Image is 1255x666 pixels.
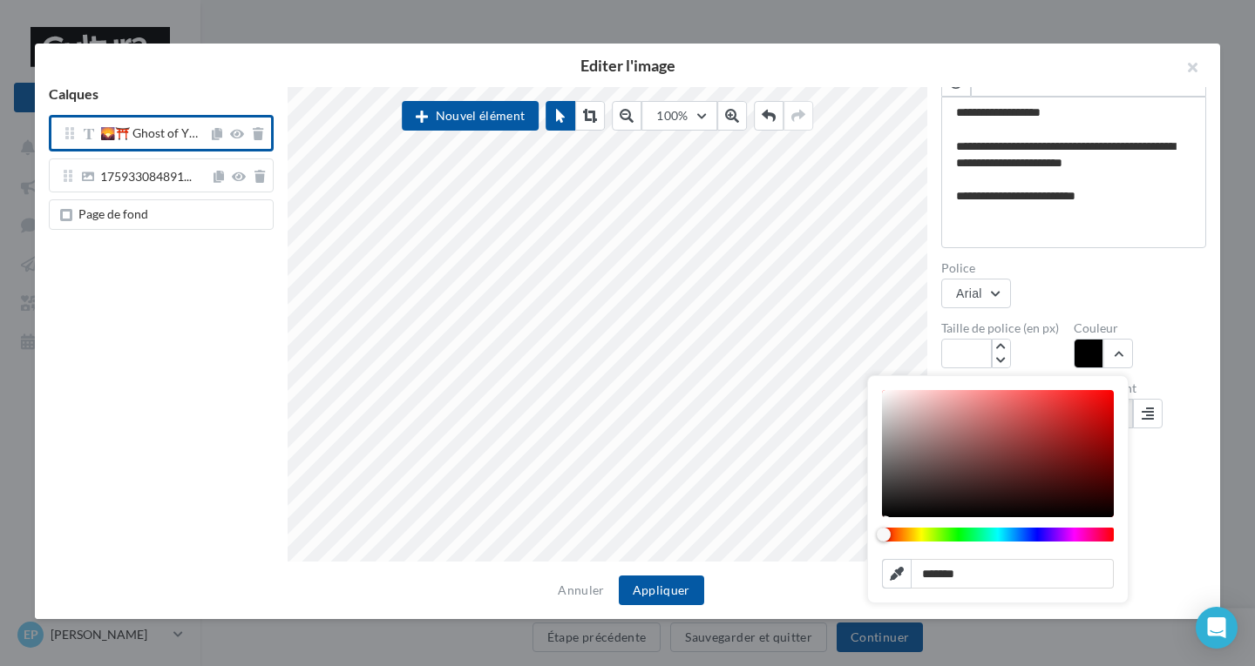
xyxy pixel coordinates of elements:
button: 100% [641,101,716,131]
div: Open Intercom Messenger [1196,607,1238,649]
button: Nouvel élément [402,101,539,131]
span: Page de fond [78,206,148,221]
label: Couleur [1074,322,1206,334]
label: Alignement [1074,382,1206,394]
span: 175933084891... [100,171,192,186]
div: Calques [35,87,288,115]
button: Annuler [551,580,611,601]
div: Chrome color picker [882,390,1114,589]
label: Police [941,262,1206,274]
button: Arial [941,279,1011,308]
button: Appliquer [619,575,704,605]
span: 🌄⛩️ Ghost of Yōtei Partez pour un voyage au cœur des montagnes et légendes du Japon féodal ⚔️ 👉 E... [100,125,198,140]
div: Arial [956,286,982,300]
label: Taille de police (en px) [941,322,1074,334]
h2: Editer l'image [63,57,1192,73]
